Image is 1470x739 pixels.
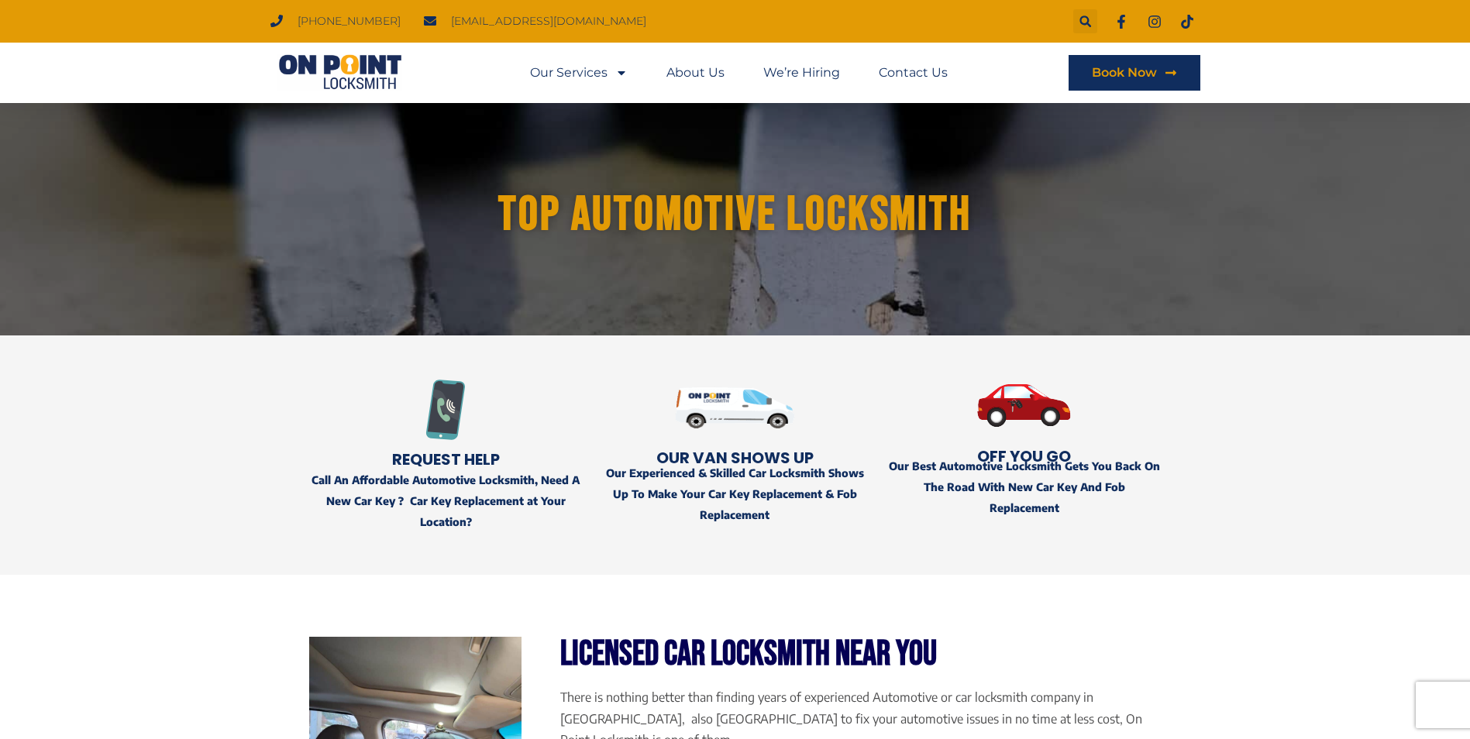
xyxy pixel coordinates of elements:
a: Book Now [1069,55,1200,91]
span: [PHONE_NUMBER] [294,11,401,32]
p: Our Best Automotive Locksmith Gets You Back On The Road With New Car Key And Fob Replacement [887,455,1161,519]
h1: Top Automotive Locksmith [301,191,1169,240]
p: Call An Affordable Automotive Locksmith, Need A New Car Key ? Car Key Replacement at Your Location? [309,469,583,533]
a: Contact Us [879,55,948,91]
h2: Off You Go [887,449,1161,464]
a: Our Services [530,55,628,91]
a: About Us [666,55,725,91]
p: Our Experienced & Skilled Car Locksmith Shows Up To Make Your Car Key Replacement & Fob Replacement [598,462,872,526]
img: Call for Emergency Locksmith Services Help in Coquitlam Tri-cities [415,380,476,440]
img: Automotive Locksmith 2 [887,359,1161,452]
nav: Menu [530,55,948,91]
h2: Request Help [309,452,583,467]
img: Automotive Locksmith 1 [675,359,795,456]
a: We’re Hiring [763,55,840,91]
h2: OUR VAN Shows Up [598,450,872,466]
div: Search [1073,9,1097,33]
span: [EMAIL_ADDRESS][DOMAIN_NAME] [447,11,646,32]
span: Book Now [1092,67,1157,79]
h2: Licensed Car Locksmith Near you [560,637,1161,672]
